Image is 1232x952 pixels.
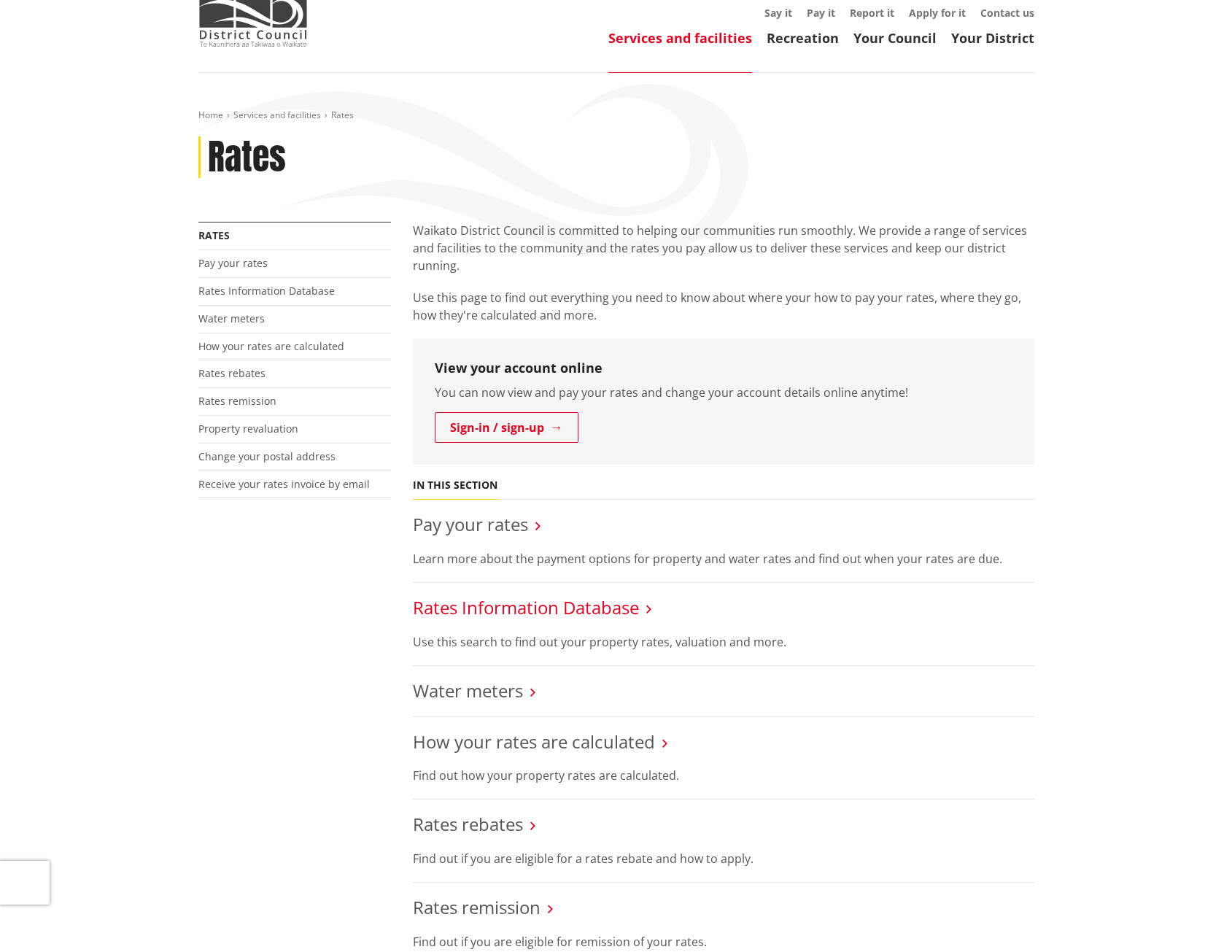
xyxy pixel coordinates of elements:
[413,895,541,919] a: Rates remission
[951,29,1034,47] a: Your District
[909,6,966,20] a: Apply for it
[413,479,497,492] h5: In this section
[198,339,344,353] a: How your rates are calculated
[767,29,839,47] a: Recreation
[413,767,1034,784] p: Find out how your property rates are calculated.
[198,477,370,491] a: Receive your rates invoice by email
[807,6,835,20] a: Pay it
[413,730,655,754] a: How your rates are calculated
[413,678,523,703] a: Water meters
[198,422,298,436] a: Property revaluation
[198,366,266,380] a: Rates rebates
[435,360,1012,376] h3: View your account online
[198,394,276,408] a: Rates remission
[198,109,1034,122] nav: breadcrumb
[850,6,894,20] a: Report it
[233,109,321,121] a: Services and facilities
[435,384,1012,401] p: You can now view and pay your rates and change your account details online anytime!
[413,512,528,536] a: Pay your rates
[853,29,937,47] a: Your Council
[413,595,639,619] a: Rates Information Database
[413,850,1034,867] p: Find out if you are eligible for a rates rebate and how to apply.
[198,311,265,325] a: Water meters
[413,633,1034,651] p: Use this search to find out your property rates, valuation and more.
[198,449,336,463] a: Change your postal address
[764,6,792,20] a: Say it
[413,933,1034,951] p: Find out if you are eligible for remission of your rates.
[413,550,1034,568] p: Learn more about the payment options for property and water rates and find out when your rates ar...
[331,109,354,121] span: Rates
[413,222,1034,274] p: Waikato District Council is committed to helping our communities run smoothly. We provide a range...
[435,412,578,443] a: Sign-in / sign-up
[980,6,1034,20] a: Contact us
[1165,891,1217,943] iframe: Messenger Launcher
[208,136,286,179] h1: Rates
[608,29,752,47] a: Services and facilities
[413,289,1034,324] p: Use this page to find out everything you need to know about where your how to pay your rates, whe...
[198,256,268,270] a: Pay your rates
[413,812,523,836] a: Rates rebates
[198,109,223,121] a: Home
[198,228,230,242] a: Rates
[198,284,335,298] a: Rates Information Database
